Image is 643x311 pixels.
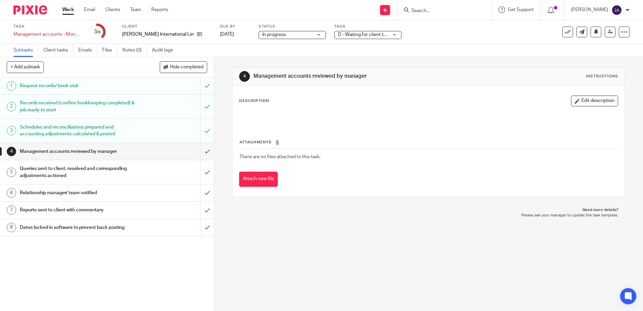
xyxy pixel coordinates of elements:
[7,81,16,91] div: 1
[571,96,618,106] button: Edit description
[13,44,38,57] a: Subtasks
[122,24,212,29] label: Client
[338,32,426,37] span: D - Waiting for client to answer queries + 1
[334,24,402,29] label: Tags
[411,8,471,14] input: Search
[262,32,286,37] span: In progress
[586,74,618,79] div: Instructions
[20,188,136,198] h1: Relationship manager/ team notified
[122,31,194,38] p: [PERSON_NAME] International Limited
[13,24,81,29] label: Task
[152,44,178,57] a: Audit logs
[20,122,136,139] h1: Schedules and reconciliations prepared and accounting adjustments calculated & posted
[220,24,250,29] label: Due by
[151,6,168,13] a: Reports
[239,154,320,159] span: There are no files attached to this task.
[130,6,141,13] a: Team
[7,102,16,111] div: 2
[571,6,608,13] p: [PERSON_NAME]
[7,205,16,215] div: 7
[239,98,269,104] p: Description
[105,6,120,13] a: Clients
[508,7,534,12] span: Get Support
[20,222,136,233] h1: Dates locked in software to prevent back posting
[239,213,618,218] p: Please ask your manager to update the task template.
[62,6,74,13] a: Work
[7,147,16,156] div: 4
[220,32,234,37] span: [DATE]
[94,28,101,36] div: 3
[160,61,207,73] button: Hide completed
[170,65,203,70] span: Hide completed
[20,98,136,115] h1: Records received (confirm bookkeeping completed) & job ready to start
[20,81,136,91] h1: Request records/ book visit
[7,168,16,177] div: 5
[13,31,81,38] div: Management accounts - Monthly
[20,164,136,181] h1: Queries sent to client, resolved and corresponding adjustments actioned
[122,44,147,57] a: Notes (0)
[239,207,618,213] p: Need more details?
[13,5,47,14] img: Pixie
[611,5,622,15] img: svg%3E
[78,44,97,57] a: Emails
[259,24,326,29] label: Status
[7,223,16,232] div: 8
[7,126,16,135] div: 3
[43,44,73,57] a: Client tasks
[7,188,16,198] div: 6
[102,44,117,57] a: Files
[239,71,250,82] div: 4
[20,146,136,157] h1: Management accounts reviewed by manager
[254,73,443,80] h1: Management accounts reviewed by manager
[239,140,272,144] span: Attachments
[84,6,95,13] a: Email
[97,30,101,34] small: /8
[7,61,44,73] button: + Add subtask
[239,172,278,187] button: Attach new file
[20,205,136,215] h1: Reports sent to client with commentary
